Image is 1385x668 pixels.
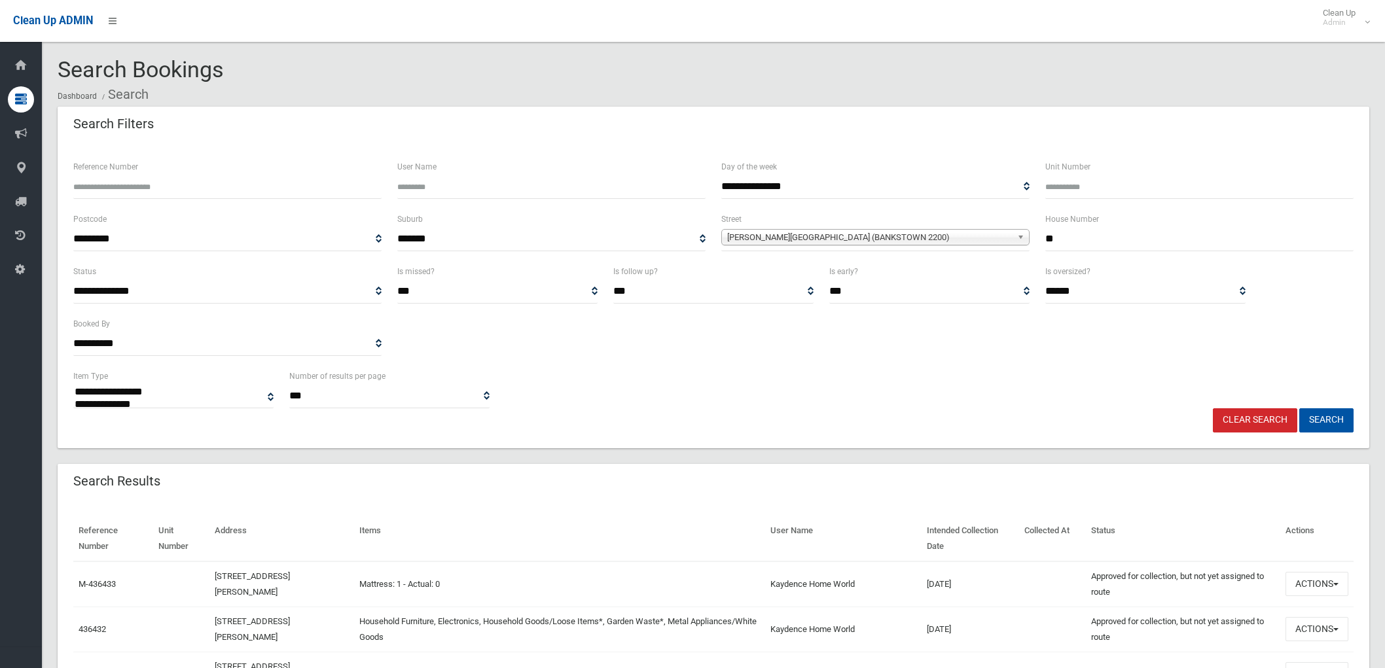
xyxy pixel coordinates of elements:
[829,264,858,279] label: Is early?
[721,160,777,174] label: Day of the week
[1019,516,1087,561] th: Collected At
[73,212,107,226] label: Postcode
[721,212,742,226] label: Street
[354,606,765,652] td: Household Furniture, Electronics, Household Goods/Loose Items*, Garden Waste*, Metal Appliances/W...
[354,516,765,561] th: Items
[354,561,765,607] td: Mattress: 1 - Actual: 0
[1299,408,1354,432] button: Search
[1045,212,1099,226] label: House Number
[99,82,149,107] li: Search
[922,606,1019,652] td: [DATE]
[209,516,354,561] th: Address
[765,561,922,607] td: Kaydence Home World
[215,616,290,642] a: [STREET_ADDRESS][PERSON_NAME]
[397,212,423,226] label: Suburb
[397,160,437,174] label: User Name
[1316,8,1369,27] span: Clean Up
[73,160,138,174] label: Reference Number
[58,468,176,494] header: Search Results
[922,561,1019,607] td: [DATE]
[73,369,108,383] label: Item Type
[1280,516,1354,561] th: Actions
[613,264,658,279] label: Is follow up?
[58,111,170,137] header: Search Filters
[1286,572,1348,596] button: Actions
[73,516,153,561] th: Reference Number
[1213,408,1297,432] a: Clear Search
[1045,160,1090,174] label: Unit Number
[79,624,106,634] a: 436432
[1086,516,1280,561] th: Status
[215,571,290,597] a: [STREET_ADDRESS][PERSON_NAME]
[153,516,209,561] th: Unit Number
[1323,18,1356,27] small: Admin
[922,516,1019,561] th: Intended Collection Date
[765,606,922,652] td: Kaydence Home World
[13,14,93,27] span: Clean Up ADMIN
[397,264,435,279] label: Is missed?
[1086,561,1280,607] td: Approved for collection, but not yet assigned to route
[58,56,224,82] span: Search Bookings
[73,317,110,331] label: Booked By
[1045,264,1090,279] label: Is oversized?
[73,264,96,279] label: Status
[765,516,922,561] th: User Name
[1286,617,1348,641] button: Actions
[289,369,386,383] label: Number of results per page
[727,230,1012,245] span: [PERSON_NAME][GEOGRAPHIC_DATA] (BANKSTOWN 2200)
[58,92,97,101] a: Dashboard
[79,579,116,589] a: M-436433
[1086,606,1280,652] td: Approved for collection, but not yet assigned to route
